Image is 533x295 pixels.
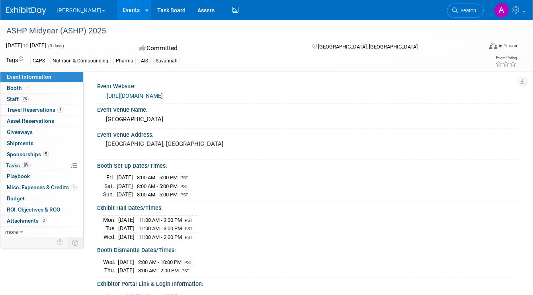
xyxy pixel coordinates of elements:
a: Playbook [0,171,83,182]
td: Tags [6,56,23,65]
span: 28 [21,96,29,102]
td: [DATE] [117,173,133,182]
a: more [0,227,83,237]
div: Booth Set-up Dates/Times: [97,160,517,170]
span: 8:00 AM - 5:00 PM [137,192,178,198]
span: Budget [7,195,25,202]
span: PST [184,260,192,265]
span: [GEOGRAPHIC_DATA], [GEOGRAPHIC_DATA] [318,44,418,50]
td: Wed. [103,233,118,241]
span: Booth [7,85,31,91]
td: [DATE] [118,215,135,224]
span: Travel Reservations [7,107,63,113]
i: Booth reservation complete [25,85,29,90]
div: Committed [137,41,299,55]
div: In-Person [498,43,517,49]
span: PST [180,192,188,198]
img: ExhibitDay [6,7,46,15]
a: Booth [0,83,83,93]
span: PST [185,226,193,231]
span: [DATE] [DATE] [6,42,46,49]
div: Event Website: [97,80,517,90]
span: Staff [7,96,29,102]
a: Attachments8 [0,215,83,226]
td: Fri. [103,173,117,182]
span: 11:00 AM - 2:00 PM [139,234,182,240]
span: 2:00 AM - 10:00 PM [138,259,182,265]
div: Nutrition & Compounding [50,57,111,65]
span: Sponsorships [7,151,49,157]
span: Playbook [7,173,30,179]
a: Asset Reservations [0,116,83,126]
a: Giveaways [0,127,83,138]
span: Event Information [7,74,51,80]
a: Event Information [0,72,83,82]
span: to [22,42,30,49]
span: 11:00 AM - 3:00 PM [139,225,182,231]
td: Mon. [103,215,118,224]
td: Thu. [103,266,118,275]
div: AIS [139,57,150,65]
td: Wed. [103,258,118,266]
span: (3 days) [47,43,64,49]
div: Event Rating [495,56,517,60]
span: Search [458,8,476,14]
span: Shipments [7,140,33,146]
span: 0% [22,162,31,168]
a: Staff28 [0,94,83,105]
span: PST [182,268,189,274]
td: [DATE] [118,233,135,241]
span: 1 [71,184,77,190]
img: Format-Inperson.png [489,43,497,49]
a: Sponsorships5 [0,149,83,160]
span: 8 [41,217,47,223]
td: [DATE] [118,266,134,275]
div: Event Venue Name: [97,104,517,114]
span: Attachments [7,217,47,224]
a: Misc. Expenses & Credits1 [0,182,83,193]
span: PST [185,235,193,240]
td: [DATE] [117,190,133,199]
span: 1 [57,107,63,113]
pre: [GEOGRAPHIC_DATA], [GEOGRAPHIC_DATA] [106,140,264,147]
a: Travel Reservations1 [0,105,83,115]
span: ROI, Objectives & ROO [7,206,60,213]
td: Sat. [103,182,117,190]
div: CAPS [30,57,47,65]
td: [DATE] [118,224,135,233]
td: Sun. [103,190,117,199]
td: Tue. [103,224,118,233]
div: Event Format [442,41,517,53]
span: Tasks [6,162,31,169]
div: Event Venue Address: [97,129,517,139]
a: ROI, Objectives & ROO [0,204,83,215]
div: Savannah [153,57,180,65]
a: [URL][DOMAIN_NAME] [107,93,163,99]
td: [DATE] [118,258,134,266]
a: Tasks0% [0,160,83,171]
td: [DATE] [117,182,133,190]
span: 11:00 AM - 3:00 PM [139,217,182,223]
span: Asset Reservations [7,118,54,124]
span: PST [185,218,193,223]
div: Exhibitor Portal Link & Login Information: [97,278,517,288]
td: Personalize Event Tab Strip [53,237,67,248]
span: 8:00 AM - 2:00 PM [138,268,179,274]
div: Exhibit Hall Dates/Times: [97,202,517,212]
span: more [5,229,18,235]
td: Toggle Event Tabs [67,237,84,248]
a: Shipments [0,138,83,149]
span: PST [180,184,188,189]
div: ASHP Midyear (ASHP) 2025 [4,24,474,38]
div: Booth Dismantle Dates/Times: [97,244,517,254]
a: Budget [0,193,83,204]
span: Misc. Expenses & Credits [7,184,77,190]
span: 8:00 AM - 5:00 PM [137,175,178,180]
div: [GEOGRAPHIC_DATA] [103,113,511,126]
div: Pharma [113,57,136,65]
a: Search [447,4,484,17]
span: Giveaways [7,129,33,135]
span: 5 [43,151,49,157]
span: 8:00 AM - 5:00 PM [137,183,178,189]
span: PST [180,175,188,180]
